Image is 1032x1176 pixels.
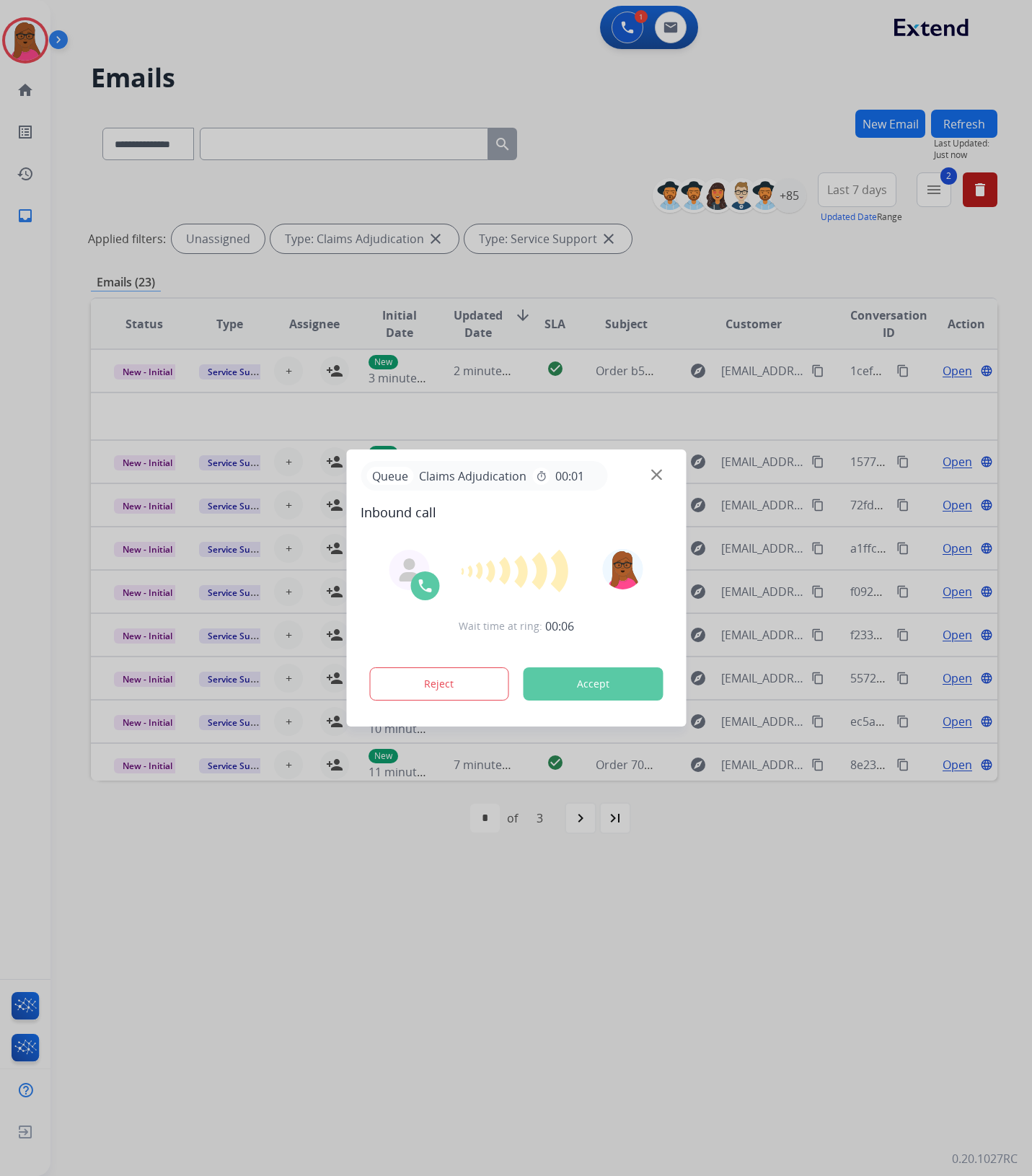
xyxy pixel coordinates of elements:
[459,619,542,633] span: Wait time at ring:
[416,577,433,594] img: call-icon
[555,468,584,485] span: 00:01
[369,667,509,701] button: Reject
[361,502,671,522] span: Inbound call
[523,667,663,701] button: Accept
[535,470,547,482] mat-icon: timer
[413,468,532,485] span: Claims Adjudication
[366,467,413,485] p: Queue
[545,618,574,635] span: 00:06
[952,1150,1018,1167] p: 0.20.1027RC
[651,470,662,481] img: close-button
[397,558,420,582] img: agent-avatar
[603,549,643,589] img: avatar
